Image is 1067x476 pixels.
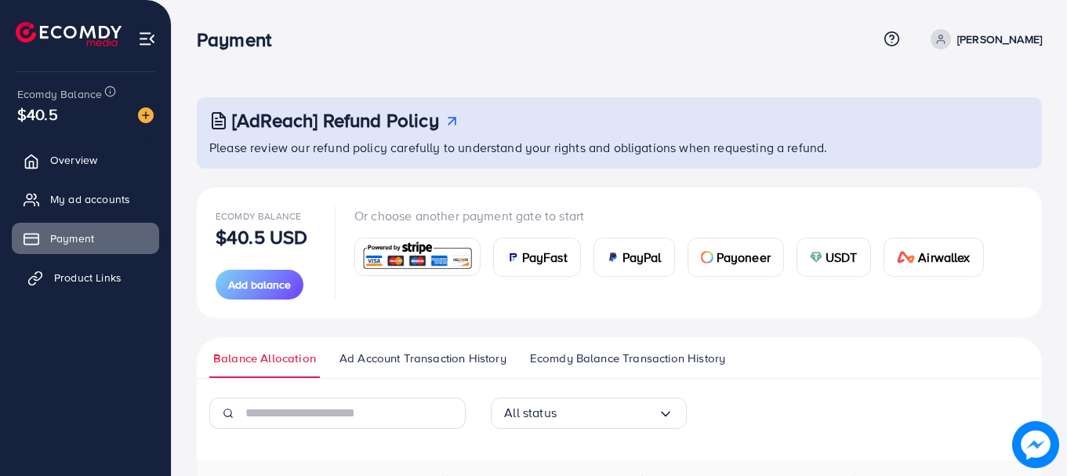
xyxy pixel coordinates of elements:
a: Overview [12,144,159,176]
img: card [506,251,519,263]
span: Add balance [228,277,291,293]
img: card [701,251,713,263]
input: Search for option [557,401,658,425]
span: Payoneer [717,248,771,267]
img: menu [138,30,156,48]
img: image [138,107,154,123]
img: logo [16,22,122,46]
span: Ecomdy Balance [17,86,102,102]
a: Product Links [12,262,159,293]
a: cardPayFast [493,238,581,277]
a: cardAirwallex [884,238,984,277]
a: My ad accounts [12,183,159,215]
button: Add balance [216,270,303,300]
p: $40.5 USD [216,227,307,246]
span: Product Links [54,270,122,285]
span: Overview [50,152,97,168]
span: All status [504,401,557,425]
span: Ecomdy Balance [216,209,301,223]
img: card [360,240,475,274]
a: cardPayoneer [688,238,784,277]
span: $40.5 [16,100,59,129]
p: [PERSON_NAME] [957,30,1042,49]
span: PayPal [622,248,662,267]
span: PayFast [522,248,568,267]
a: cardUSDT [797,238,871,277]
span: USDT [826,248,858,267]
span: Ecomdy Balance Transaction History [530,350,725,367]
span: Airwallex [918,248,970,267]
span: My ad accounts [50,191,130,207]
p: Please review our refund policy carefully to understand your rights and obligations when requesti... [209,138,1033,157]
img: image [1017,426,1055,464]
h3: [AdReach] Refund Policy [232,109,439,132]
div: Search for option [491,398,687,429]
a: card [354,238,481,276]
h3: Payment [197,28,284,51]
span: Payment [50,231,94,246]
img: card [810,251,822,263]
p: Or choose another payment gate to start [354,206,996,225]
span: Balance Allocation [213,350,316,367]
img: card [607,251,619,263]
a: cardPayPal [593,238,675,277]
span: Ad Account Transaction History [339,350,506,367]
img: card [897,251,916,263]
a: Payment [12,223,159,254]
a: [PERSON_NAME] [924,29,1042,49]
